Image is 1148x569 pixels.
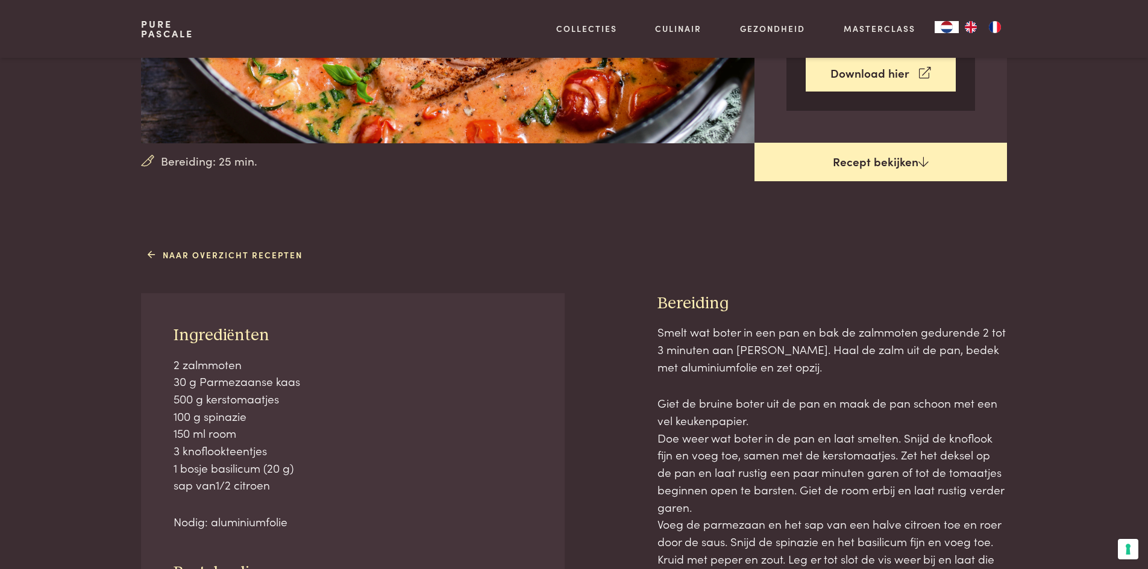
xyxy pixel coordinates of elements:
[806,54,956,92] a: Download hier
[148,249,303,261] a: Naar overzicht recepten
[959,21,983,33] a: EN
[935,21,959,33] a: NL
[740,22,805,35] a: Gezondheid
[141,19,193,39] a: PurePascale
[655,22,701,35] a: Culinair
[216,476,219,493] span: 1
[959,21,1007,33] ul: Language list
[556,22,617,35] a: Collecties
[174,356,533,494] p: 2 zalmmoten 30 g Parmezaanse kaas 500 g kerstomaatjes 100 g spinazie 150 ml room 3 knoflookteentj...
[161,152,257,170] span: Bereiding: 25 min.
[935,21,959,33] div: Language
[174,327,269,344] span: Ingrediënten
[844,22,915,35] a: Masterclass
[657,293,1007,314] h3: Bereiding
[657,323,1007,375] p: Smelt wat boter in een pan en bak de zalmmoten gedurende 2 tot 3 minuten aan [PERSON_NAME]. Haal ...
[983,21,1007,33] a: FR
[754,143,1007,181] a: Recept bekijken
[174,513,533,530] p: Nodig: aluminiumfolie
[935,21,1007,33] aside: Language selected: Nederlands
[1118,539,1138,559] button: Uw voorkeuren voor toestemming voor trackingtechnologieën
[219,476,225,493] span: /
